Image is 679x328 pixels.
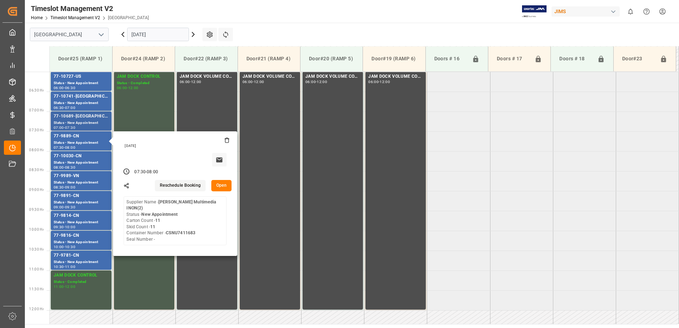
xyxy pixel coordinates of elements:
span: 10:00 Hr [29,228,44,231]
div: Timeslot Management V2 [31,3,149,14]
span: 07:00 Hr [29,108,44,112]
div: 77-9889-CN [54,133,109,140]
div: Status - Completed [117,80,172,86]
div: - [190,80,191,83]
div: 77-10727-US [54,73,109,80]
div: Status - New Appointment [54,100,109,106]
div: 10:00 [54,245,64,248]
div: Door#22 (RAMP 3) [181,52,232,65]
div: 77-9814-CN [54,212,109,219]
div: - [64,225,65,229]
img: Exertis%20JAM%20-%20Email%20Logo.jpg_1722504956.jpg [522,5,547,18]
div: 06:30 [65,86,75,89]
div: 09:30 [65,206,75,209]
button: Help Center [639,4,654,20]
div: 12:00 [254,80,264,83]
span: 12:00 Hr [29,307,44,311]
div: 12:00 [65,285,75,288]
div: Doors # 17 [494,52,532,66]
div: - [64,285,65,288]
span: 09:00 Hr [29,188,44,192]
div: - [64,146,65,149]
div: Status - New Appointment [54,80,109,86]
div: 12:00 [380,80,390,83]
span: 09:30 Hr [29,208,44,212]
a: Home [31,15,43,20]
div: - [64,265,65,268]
button: JIMS [552,5,623,18]
span: 08:00 Hr [29,148,44,152]
div: - [64,106,65,109]
div: - [64,245,65,248]
div: JIMS [552,6,620,17]
div: 07:30 [54,146,64,149]
div: 10:30 [54,265,64,268]
div: 06:00 [305,80,316,83]
div: Door#21 (RAMP 4) [244,52,294,65]
div: - [64,126,65,129]
div: JAM DOCK VOLUME CONTROL [180,73,234,80]
div: Door#19 (RAMP 6) [369,52,419,65]
span: 08:30 Hr [29,168,44,172]
div: 09:00 [54,206,64,209]
div: Door#23 [619,52,657,66]
div: 77-9781-CN [54,252,109,259]
div: - [127,86,128,89]
div: Status - New Appointment [54,140,109,146]
div: 07:30 [134,169,146,175]
div: 77-10741-[GEOGRAPHIC_DATA] [54,93,109,100]
div: 12:00 [128,86,138,89]
div: - [316,80,317,83]
div: JAM DOCK VOLUME CONTROL [368,73,423,80]
div: - [64,186,65,189]
div: [DATE] [122,143,229,148]
input: DD.MM.YYYY [127,28,189,41]
div: JAM DOCK CONTROL [117,73,172,80]
div: Door#25 (RAMP 1) [55,52,107,65]
div: Status - New Appointment [54,259,109,265]
div: - [64,206,65,209]
div: 77-10030-CN [54,153,109,160]
div: 77-9816-CN [54,232,109,239]
div: Status - New Appointment [54,239,109,245]
a: Timeslot Management V2 [50,15,100,20]
div: Status - Completed [54,279,109,285]
div: Status - New Appointment [54,180,109,186]
div: Supplier Name - Status - Carton Count - Skid Count - Container Number - Seal Number - [126,199,224,243]
div: 08:30 [65,166,75,169]
div: 12:00 [317,80,327,83]
div: 12:00 [191,80,201,83]
span: 06:30 Hr [29,88,44,92]
div: - [253,80,254,83]
div: - [146,169,147,175]
div: 09:30 [54,225,64,229]
div: 09:00 [65,186,75,189]
div: 06:00 [368,80,379,83]
div: 07:00 [54,126,64,129]
div: JAM DOCK CONTROL [54,272,109,279]
span: 11:00 Hr [29,267,44,271]
div: 06:30 [54,106,64,109]
button: Reschedule Booking [155,180,206,191]
button: show 0 new notifications [623,4,639,20]
div: 08:00 [147,169,158,175]
div: Status - New Appointment [54,219,109,225]
b: [PERSON_NAME] Multimedia INON(2) [126,199,216,211]
div: Doors # 16 [431,52,469,66]
div: Door#24 (RAMP 2) [118,52,169,65]
div: 77-9989-VN [54,173,109,180]
span: 07:30 Hr [29,128,44,132]
b: CSNU7411683 [166,230,195,235]
div: JAM DOCK VOLUME CONTROL [305,73,360,80]
b: 11 [155,218,160,223]
div: Status - New Appointment [54,160,109,166]
b: 11 [150,224,155,229]
span: 11:30 Hr [29,287,44,291]
div: 08:30 [54,186,64,189]
div: 11:00 [54,285,64,288]
div: 06:00 [180,80,190,83]
div: 06:00 [54,86,64,89]
div: Door#20 (RAMP 5) [306,52,357,65]
div: Status - New Appointment [54,120,109,126]
b: New Appointment [141,212,178,217]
